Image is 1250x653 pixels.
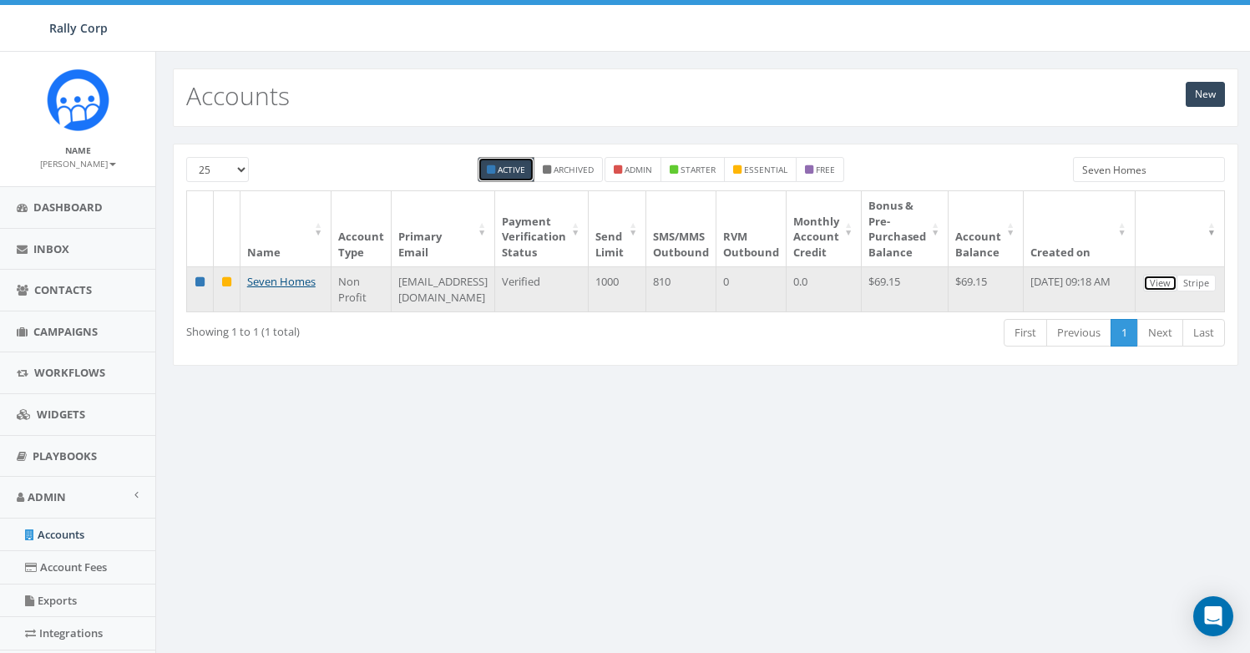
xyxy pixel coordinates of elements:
span: Admin [28,489,66,504]
a: View [1143,275,1177,292]
small: Archived [554,164,594,175]
a: Next [1137,319,1183,347]
td: [DATE] 09:18 AM [1024,266,1136,311]
th: RVM Outbound [716,191,787,266]
th: SMS/MMS Outbound [646,191,716,266]
th: Account Balance: activate to sort column ascending [949,191,1024,266]
small: free [816,164,835,175]
td: 0.0 [787,266,862,311]
td: [EMAIL_ADDRESS][DOMAIN_NAME] [392,266,495,311]
a: [PERSON_NAME] [40,155,116,170]
th: Monthly Account Credit: activate to sort column ascending [787,191,862,266]
th: Created on: activate to sort column ascending [1024,191,1136,266]
th: Account Type [331,191,392,266]
div: Open Intercom Messenger [1193,596,1233,636]
th: Payment Verification Status : activate to sort column ascending [495,191,589,266]
th: Primary Email : activate to sort column ascending [392,191,495,266]
a: Last [1182,319,1225,347]
a: Seven Homes [247,274,316,289]
td: 0 [716,266,787,311]
td: $69.15 [862,266,949,311]
a: New [1186,82,1225,107]
img: Icon_1.png [47,68,109,131]
span: Rally Corp [49,20,108,36]
th: Bonus &amp; Pre-Purchased Balance: activate to sort column ascending [862,191,949,266]
small: Active [498,164,525,175]
span: Inbox [33,241,69,256]
td: Verified [495,266,589,311]
th: Send Limit: activate to sort column ascending [589,191,646,266]
a: First [1004,319,1047,347]
span: Widgets [37,407,85,422]
span: Campaigns [33,324,98,339]
span: Playbooks [33,448,97,463]
small: admin [625,164,652,175]
td: 810 [646,266,716,311]
input: Type to search [1073,157,1225,182]
td: $69.15 [949,266,1024,311]
a: Previous [1046,319,1111,347]
h2: Accounts [186,82,290,109]
span: Workflows [34,365,105,380]
th: Name: activate to sort column ascending [240,191,332,266]
a: 1 [1111,319,1138,347]
td: 1000 [589,266,646,311]
a: Stripe [1177,275,1216,292]
small: essential [744,164,787,175]
span: Dashboard [33,200,103,215]
small: [PERSON_NAME] [40,158,116,170]
small: starter [681,164,716,175]
small: Name [65,144,91,156]
span: Contacts [34,282,92,297]
div: Showing 1 to 1 (1 total) [186,317,605,340]
td: Non Profit [331,266,392,311]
